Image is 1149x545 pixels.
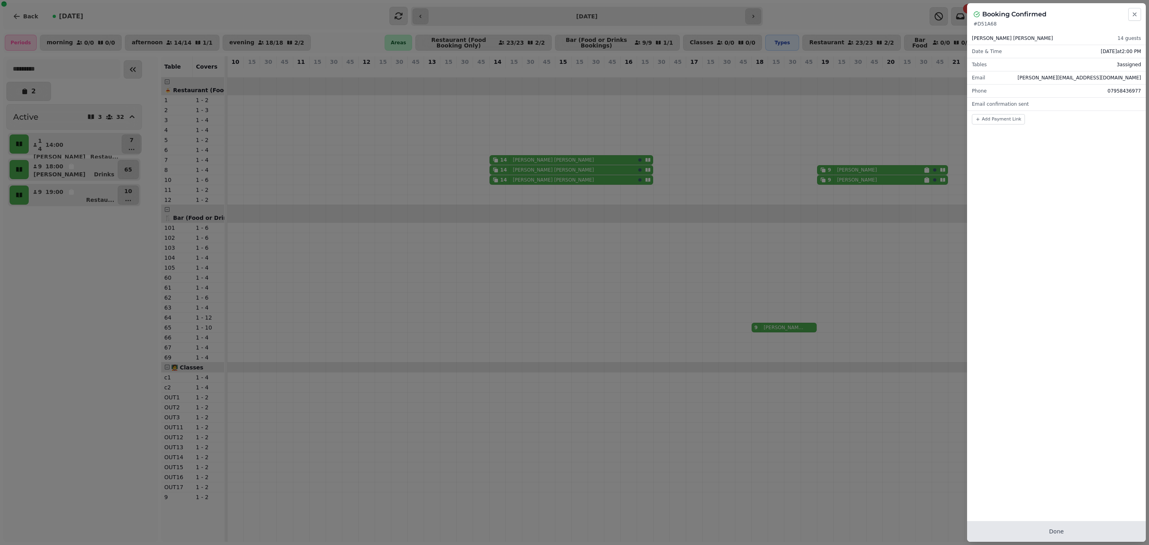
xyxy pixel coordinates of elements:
span: [DATE] at 2:00 PM [1101,48,1141,55]
h2: Booking Confirmed [982,10,1046,19]
span: Tables [972,61,987,68]
span: Email [972,75,985,81]
button: Done [967,521,1146,542]
span: 07958436977 [1108,88,1141,94]
span: [PERSON_NAME][EMAIL_ADDRESS][DOMAIN_NAME] [1017,75,1141,81]
p: # D51A68 [973,21,1139,27]
span: [PERSON_NAME] [PERSON_NAME] [972,35,1053,41]
span: 3 assigned [1117,61,1141,68]
span: 14 guests [1117,35,1141,41]
div: Email confirmation sent [967,98,1146,111]
span: Phone [972,88,987,94]
button: Add Payment Link [972,114,1025,124]
span: Date & Time [972,48,1002,55]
